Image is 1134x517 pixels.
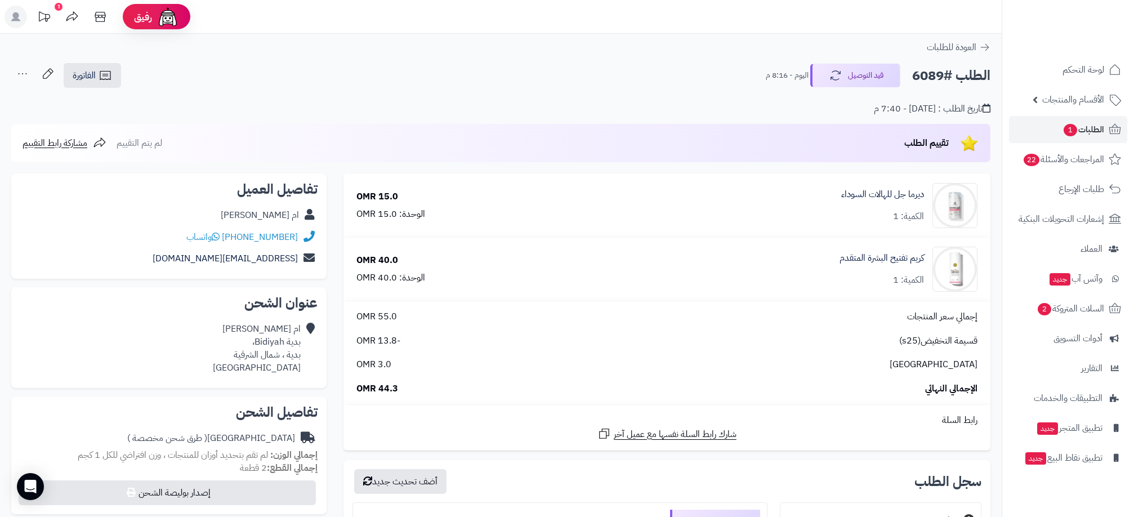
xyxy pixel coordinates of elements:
a: كريم تفتيح البشرة المتقدم [840,252,924,265]
div: الكمية: 1 [893,274,924,287]
span: لم تقم بتحديد أوزان للمنتجات ، وزن افتراضي للكل 1 كجم [78,448,268,462]
div: Open Intercom Messenger [17,473,44,500]
a: الفاتورة [64,63,121,88]
span: تطبيق المتجر [1036,420,1102,436]
span: جديد [1050,273,1070,286]
small: 2 قطعة [240,461,318,475]
span: طلبات الإرجاع [1059,181,1104,197]
span: 1 [1064,124,1077,136]
div: رابط السلة [348,414,986,427]
a: وآتس آبجديد [1009,265,1127,292]
div: تاريخ الطلب : [DATE] - 7:40 م [874,102,990,115]
span: ( طرق شحن مخصصة ) [127,431,207,445]
span: قسيمة التخفيض(s25) [899,335,977,347]
h2: عنوان الشحن [20,296,318,310]
span: التطبيقات والخدمات [1034,390,1102,406]
span: التقارير [1081,360,1102,376]
strong: إجمالي الوزن: [270,448,318,462]
div: 1 [55,3,62,11]
span: 44.3 OMR [356,382,398,395]
div: 15.0 OMR [356,190,398,203]
a: واتساب [186,230,220,244]
a: التقارير [1009,355,1127,382]
div: الوحدة: 40.0 OMR [356,271,425,284]
button: أضف تحديث جديد [354,469,447,494]
h2: الطلب #6089 [912,64,990,87]
div: ام [PERSON_NAME] [221,209,299,222]
span: الطلبات [1062,122,1104,137]
a: المراجعات والأسئلة22 [1009,146,1127,173]
span: 55.0 OMR [356,310,397,323]
div: ام [PERSON_NAME] بدية Bidiyah، بدية ، شمال الشرقية [GEOGRAPHIC_DATA] [213,323,301,374]
img: 1739573726-cm4q21r9m0e1d01kleger9j34_ampoul_2-90x90.png [933,247,977,292]
h3: سجل الطلب [914,475,981,488]
small: اليوم - 8:16 م [766,70,809,81]
span: إشعارات التحويلات البنكية [1019,211,1104,227]
span: وآتس آب [1048,271,1102,287]
a: لوحة التحكم [1009,56,1127,83]
a: الطلبات1 [1009,116,1127,143]
span: العملاء [1081,241,1102,257]
span: 3.0 OMR [356,358,391,371]
a: [PHONE_NUMBER] [222,230,298,244]
a: السلات المتروكة2 [1009,295,1127,322]
a: العملاء [1009,235,1127,262]
a: أدوات التسويق [1009,325,1127,352]
span: تقييم الطلب [904,136,949,150]
span: جديد [1025,452,1046,465]
span: مشاركة رابط التقييم [23,136,87,150]
a: إشعارات التحويلات البنكية [1009,206,1127,233]
a: ديرما جل للهالات السوداء [841,188,924,201]
span: 2 [1038,303,1051,315]
span: الإجمالي النهائي [925,382,977,395]
a: تحديثات المنصة [30,6,58,31]
span: جديد [1037,422,1058,435]
a: العودة للطلبات [927,41,990,54]
img: 1739571168-cm51banf00mt401kl6br177n0_derma_gel_3-90x90.png [933,183,977,228]
span: 22 [1024,154,1039,166]
span: إجمالي سعر المنتجات [907,310,977,323]
h2: تفاصيل الشحن [20,405,318,419]
a: تطبيق المتجرجديد [1009,415,1127,442]
a: تطبيق نقاط البيعجديد [1009,444,1127,471]
a: مشاركة رابط التقييم [23,136,106,150]
span: أدوات التسويق [1053,331,1102,346]
span: الأقسام والمنتجات [1042,92,1104,108]
strong: إجمالي القطع: [267,461,318,475]
span: [GEOGRAPHIC_DATA] [890,358,977,371]
a: شارك رابط السلة نفسها مع عميل آخر [597,427,736,441]
span: لم يتم التقييم [117,136,162,150]
div: الوحدة: 15.0 OMR [356,208,425,221]
span: السلات المتروكة [1037,301,1104,317]
button: قيد التوصيل [810,64,900,87]
span: لوحة التحكم [1062,62,1104,78]
span: -13.8 OMR [356,335,400,347]
h2: تفاصيل العميل [20,182,318,196]
a: التطبيقات والخدمات [1009,385,1127,412]
a: [EMAIL_ADDRESS][DOMAIN_NAME] [153,252,298,265]
img: ai-face.png [157,6,179,28]
span: الفاتورة [73,69,96,82]
button: إصدار بوليصة الشحن [19,480,316,505]
span: رفيق [134,10,152,24]
div: [GEOGRAPHIC_DATA] [127,432,295,445]
div: 40.0 OMR [356,254,398,267]
span: العودة للطلبات [927,41,976,54]
a: طلبات الإرجاع [1009,176,1127,203]
span: شارك رابط السلة نفسها مع عميل آخر [614,428,736,441]
span: المراجعات والأسئلة [1023,151,1104,167]
img: logo-2.png [1057,30,1123,54]
span: تطبيق نقاط البيع [1024,450,1102,466]
div: الكمية: 1 [893,210,924,223]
